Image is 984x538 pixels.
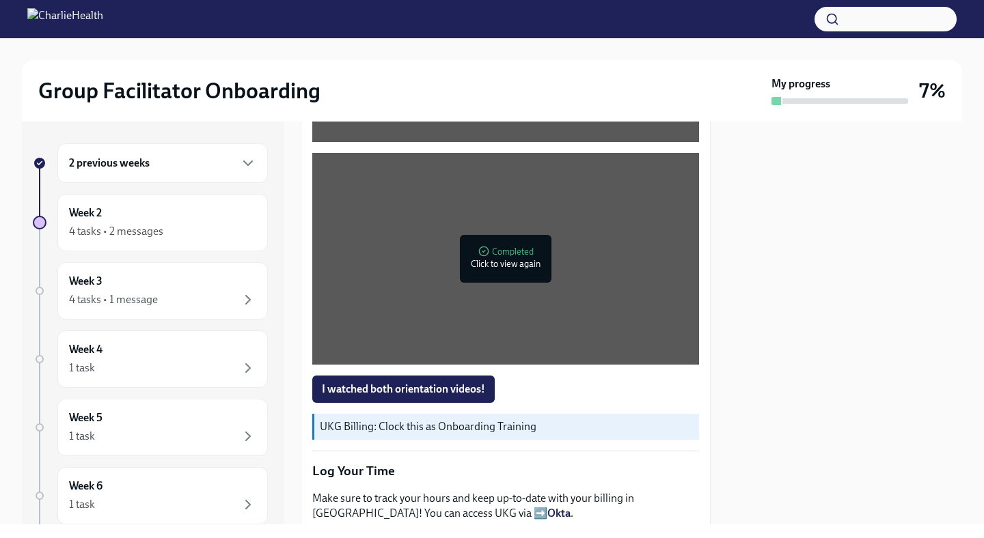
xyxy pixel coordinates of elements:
[38,77,320,104] h2: Group Facilitator Onboarding
[69,292,158,307] div: 4 tasks • 1 message
[69,206,102,221] h6: Week 2
[312,376,495,403] button: I watched both orientation videos!
[69,497,95,512] div: 1 task
[69,360,95,376] div: 1 task
[27,8,103,30] img: CharlieHealth
[33,194,268,251] a: Week 24 tasks • 2 messages
[33,330,268,388] a: Week 41 task
[69,410,102,425] h6: Week 5
[322,382,485,396] span: I watched both orientation videos!
[312,153,689,365] iframe: Compliance Orientation IC/PTE
[312,462,699,480] p: Log Your Time
[33,467,268,524] a: Week 61 task
[919,79,946,103] h3: 7%
[69,479,102,494] h6: Week 6
[69,274,102,289] h6: Week 3
[69,429,95,444] div: 1 task
[312,491,699,521] p: Make sure to track your hours and keep up-to-date with your billing in [GEOGRAPHIC_DATA]! You can...
[771,76,830,91] strong: My progress
[547,507,571,520] a: Okta
[57,143,268,183] div: 2 previous weeks
[33,262,268,320] a: Week 34 tasks • 1 message
[69,224,163,239] div: 4 tasks • 2 messages
[69,156,150,171] h6: 2 previous weeks
[69,342,102,357] h6: Week 4
[33,399,268,456] a: Week 51 task
[320,419,694,434] p: UKG Billing: Clock this as Onboarding Training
